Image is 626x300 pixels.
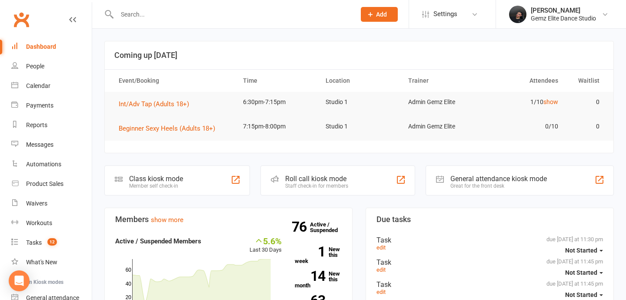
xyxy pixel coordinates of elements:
th: Waitlist [566,70,607,92]
a: Waivers [11,194,92,213]
input: Search... [114,8,350,20]
div: Workouts [26,219,52,226]
span: Not Started [565,291,597,298]
td: 0 [566,92,607,112]
button: Not Started [565,265,603,280]
a: Clubworx [10,9,32,30]
strong: Active / Suspended Members [115,237,201,245]
div: Reports [26,121,47,128]
a: edit [376,289,386,295]
button: Not Started [565,243,603,258]
td: 6:30pm-7:15pm [235,92,318,112]
td: 7:15pm-8:00pm [235,116,318,137]
div: Great for the front desk [450,183,547,189]
th: Location [318,70,400,92]
th: Time [235,70,318,92]
div: [PERSON_NAME] [531,7,596,14]
a: What's New [11,253,92,272]
div: Task [376,280,603,289]
button: Add [361,7,398,22]
th: Trainer [400,70,483,92]
a: Tasks 12 [11,233,92,253]
div: 5.6% [250,236,282,246]
div: What's New [26,259,57,266]
th: Event/Booking [111,70,235,92]
div: Class kiosk mode [129,175,183,183]
a: show [543,98,558,105]
th: Attendees [483,70,566,92]
td: 0/10 [483,116,566,137]
a: 14New this month [295,271,342,288]
div: Messages [26,141,53,148]
span: Add [376,11,387,18]
a: show more [151,216,183,224]
span: Not Started [565,269,597,276]
div: Open Intercom Messenger [9,270,30,291]
td: Admin Gemz Elite [400,116,483,137]
div: Waivers [26,200,47,207]
h3: Members [115,215,342,224]
strong: 1 [295,245,325,258]
a: People [11,57,92,76]
td: Admin Gemz Elite [400,92,483,112]
a: edit [376,266,386,273]
h3: Coming up [DATE] [114,51,604,60]
td: Studio 1 [318,116,400,137]
div: Payments [26,102,53,109]
span: Int/Adv Tap (Adults 18+) [119,100,189,108]
div: Dashboard [26,43,56,50]
a: Messages [11,135,92,155]
div: Tasks [26,239,42,246]
span: 12 [47,238,57,246]
div: Task [376,258,603,266]
td: Studio 1 [318,92,400,112]
div: General attendance kiosk mode [450,175,547,183]
button: Beginner Sexy Heels (Adults 18+) [119,123,221,134]
a: Payments [11,96,92,115]
a: 76Active / Suspended [310,215,348,239]
a: 1New this week [295,246,342,264]
strong: 76 [292,220,310,233]
div: People [26,63,44,70]
span: Settings [433,4,457,24]
a: Reports [11,115,92,135]
div: Product Sales [26,180,63,187]
div: Automations [26,161,61,168]
td: 1/10 [483,92,566,112]
div: Calendar [26,82,50,89]
a: Product Sales [11,174,92,194]
div: Roll call kiosk mode [285,175,348,183]
div: Gemz Elite Dance Studio [531,14,596,22]
div: Last 30 Days [250,236,282,255]
td: 0 [566,116,607,137]
div: Member self check-in [129,183,183,189]
a: Calendar [11,76,92,96]
a: Workouts [11,213,92,233]
a: edit [376,244,386,251]
div: Task [376,236,603,244]
span: Beginner Sexy Heels (Adults 18+) [119,125,215,132]
h3: Due tasks [376,215,603,224]
img: thumb_image1739337055.png [509,6,526,23]
button: Int/Adv Tap (Adults 18+) [119,99,195,109]
strong: 14 [295,270,325,283]
div: Staff check-in for members [285,183,348,189]
a: Automations [11,155,92,174]
span: Not Started [565,247,597,254]
a: Dashboard [11,37,92,57]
